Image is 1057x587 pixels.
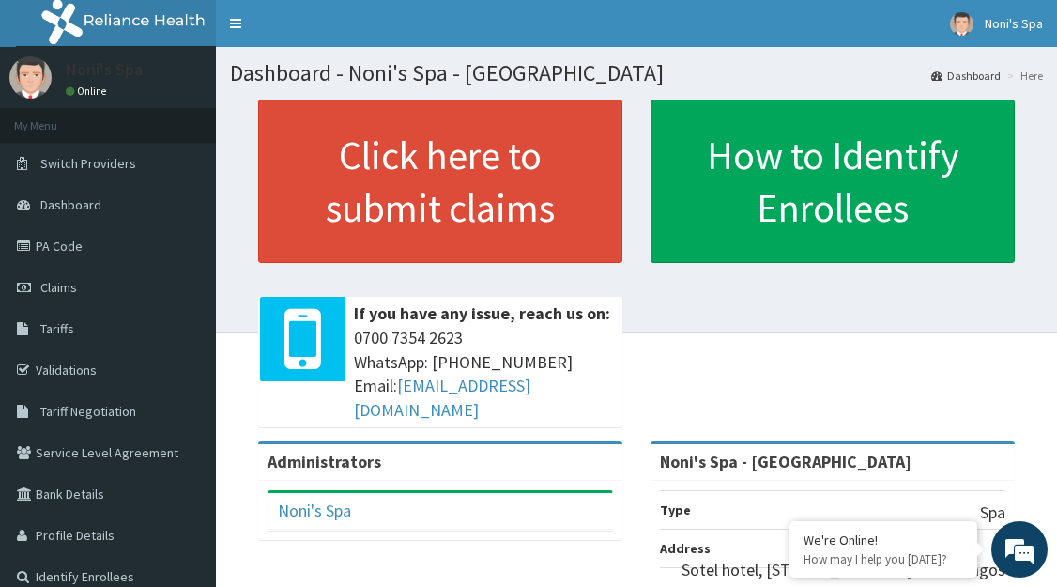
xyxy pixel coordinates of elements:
a: Online [66,85,111,98]
a: Noni's Spa [278,500,351,521]
img: User Image [9,56,52,99]
span: Switch Providers [40,155,136,172]
h1: Dashboard - Noni's Spa - [GEOGRAPHIC_DATA] [230,61,1043,85]
b: Address [660,540,711,557]
span: Dashboard [40,196,101,213]
p: Sotel hotel, [STREET_ADDRESS] odofin lagos [682,558,1005,582]
b: If you have any issue, reach us on: [354,302,610,324]
li: Here [1003,68,1043,84]
b: Type [660,502,691,518]
a: Dashboard [931,68,1001,84]
b: Administrators [268,451,381,472]
p: How may I help you today? [804,551,963,567]
img: User Image [950,12,973,36]
div: We're Online! [804,532,963,548]
a: Click here to submit claims [258,100,622,263]
span: 0700 7354 2623 WhatsApp: [PHONE_NUMBER] Email: [354,326,613,423]
a: How to Identify Enrollees [651,100,1015,263]
span: Tariffs [40,320,74,337]
span: Claims [40,279,77,296]
a: [EMAIL_ADDRESS][DOMAIN_NAME] [354,375,530,421]
p: Noni's Spa [66,61,143,78]
strong: Noni's Spa - [GEOGRAPHIC_DATA] [660,451,911,472]
span: Tariff Negotiation [40,403,136,420]
p: Spa [980,501,1005,525]
span: Noni's Spa [985,15,1043,32]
